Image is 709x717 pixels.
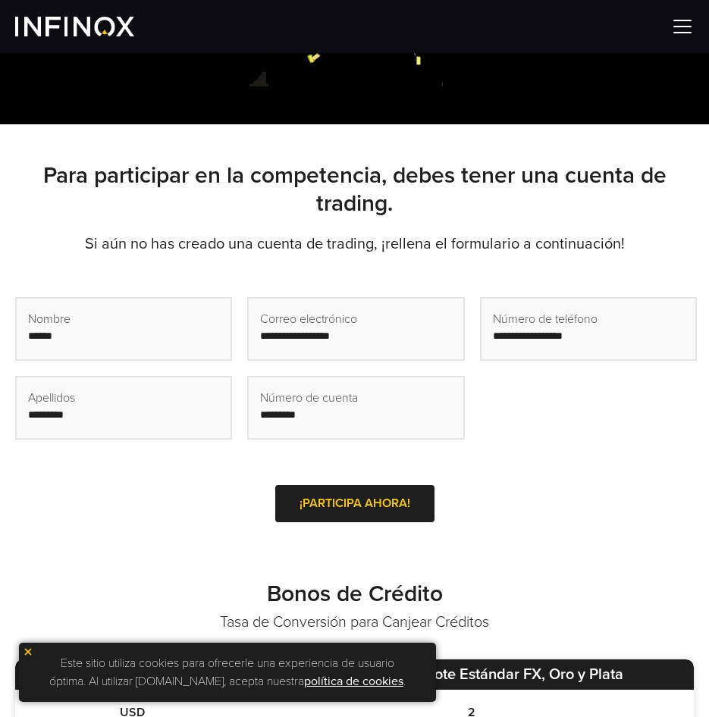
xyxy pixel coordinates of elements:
[304,674,403,689] a: política de cookies
[43,161,667,218] strong: Para participar en la competencia, debes tener una cuenta de trading.
[28,310,71,328] span: Nombre
[27,650,428,694] p: Este sitio utiliza cookies para ofrecerle una experiencia de usuario óptima. Al utilizar [DOMAIN_...
[15,233,694,255] p: Si aún no has creado una cuenta de trading, ¡rellena el formulario a continuación!
[260,389,358,407] span: Número de cuenta
[250,659,694,690] th: Conversión por Lote Estándar FX, Oro y Plata
[28,389,75,407] span: Apellidos
[267,580,443,608] strong: Bonos de Crédito
[493,310,598,328] span: Número de teléfono
[260,310,357,328] span: Correo electrónico
[15,612,694,633] p: Tasa de Conversión para Canjear Créditos
[275,485,434,522] a: ¡PARTICIPA AHORA!
[23,647,33,657] img: yellow close icon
